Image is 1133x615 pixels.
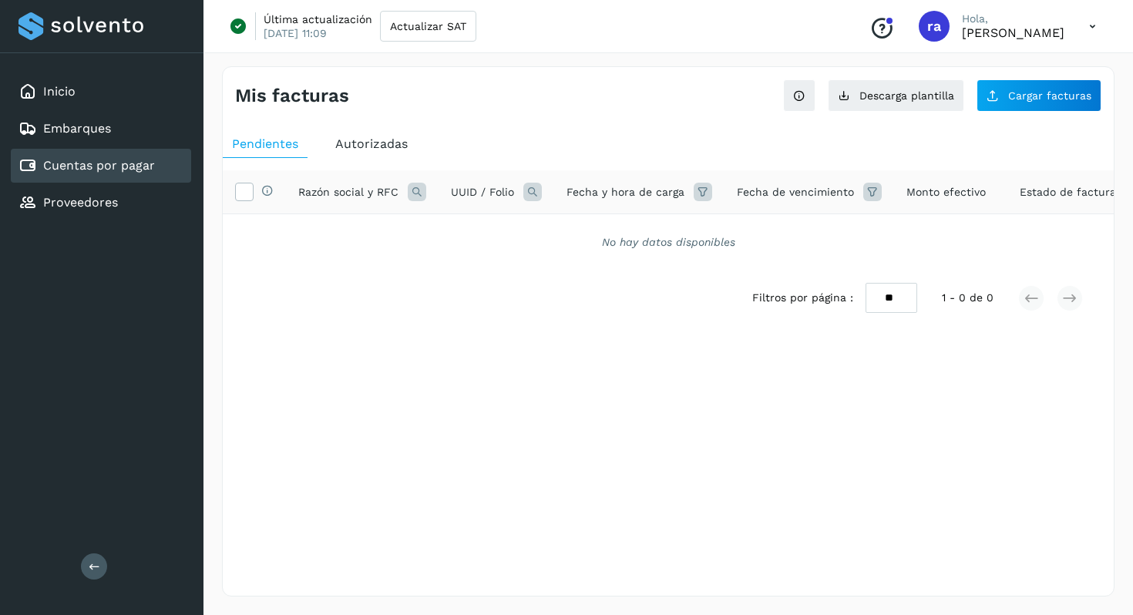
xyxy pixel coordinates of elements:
p: Última actualización [264,12,372,26]
button: Cargar facturas [977,79,1101,112]
span: Descarga plantilla [859,90,954,101]
span: Autorizadas [335,136,408,151]
div: Proveedores [11,186,191,220]
span: 1 - 0 de 0 [942,290,993,306]
span: UUID / Folio [451,184,514,200]
p: Hola, [962,12,1064,25]
a: Proveedores [43,195,118,210]
span: Estado de factura [1020,184,1116,200]
a: Inicio [43,84,76,99]
h4: Mis facturas [235,85,349,107]
div: Inicio [11,75,191,109]
a: Cuentas por pagar [43,158,155,173]
button: Actualizar SAT [380,11,476,42]
span: Pendientes [232,136,298,151]
span: Fecha de vencimiento [737,184,854,200]
p: [DATE] 11:09 [264,26,327,40]
div: Cuentas por pagar [11,149,191,183]
span: Fecha y hora de carga [566,184,684,200]
span: Cargar facturas [1008,90,1091,101]
div: Embarques [11,112,191,146]
span: Actualizar SAT [390,21,466,32]
div: No hay datos disponibles [243,234,1094,250]
span: Monto efectivo [906,184,986,200]
span: Razón social y RFC [298,184,398,200]
a: Embarques [43,121,111,136]
p: raziel alfredo fragoso [962,25,1064,40]
button: Descarga plantilla [828,79,964,112]
span: Filtros por página : [752,290,853,306]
